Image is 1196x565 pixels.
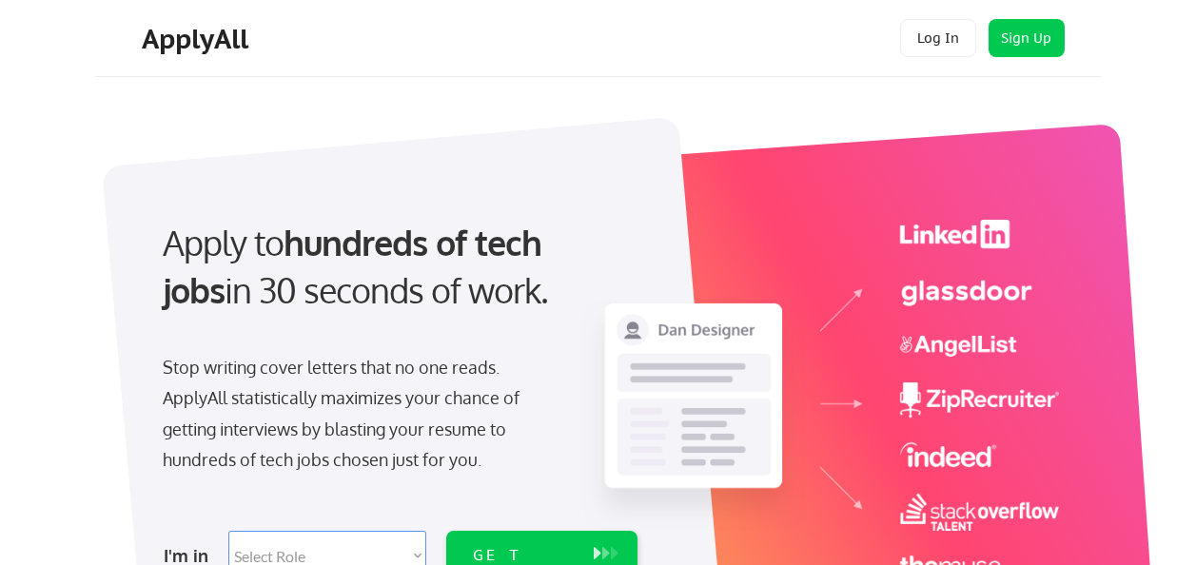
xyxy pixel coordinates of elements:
strong: hundreds of tech jobs [163,221,550,311]
button: Sign Up [989,19,1065,57]
div: Apply to in 30 seconds of work. [163,219,630,315]
div: ApplyAll [142,23,254,55]
button: Log In [900,19,976,57]
div: Stop writing cover letters that no one reads. ApplyAll statistically maximizes your chance of get... [163,352,554,476]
